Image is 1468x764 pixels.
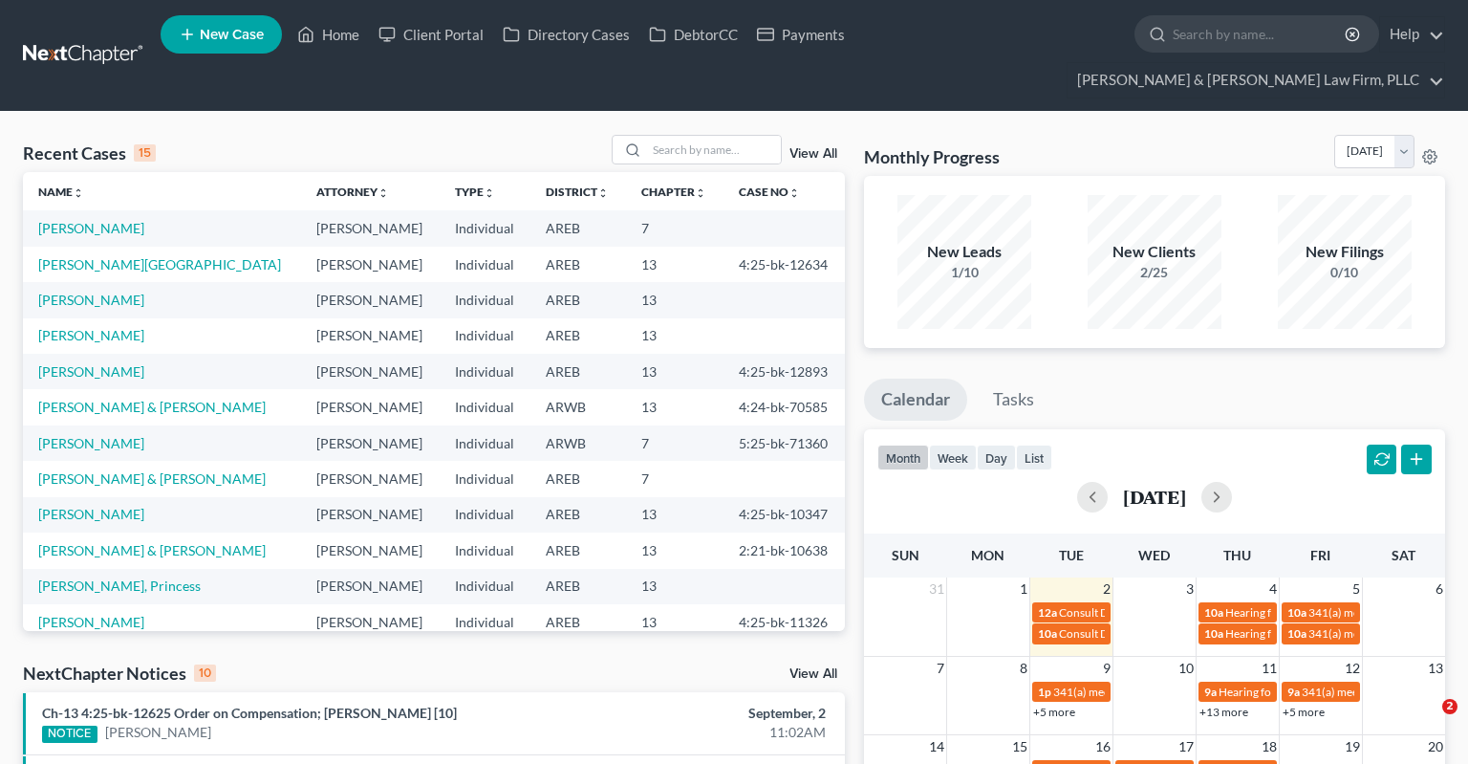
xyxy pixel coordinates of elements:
td: 13 [626,604,723,640]
a: Ch-13 4:25-bk-12625 Order on Compensation; [PERSON_NAME] [10] [42,705,457,721]
td: Individual [440,461,531,496]
span: 1 [1018,578,1029,600]
td: Individual [440,318,531,354]
td: 13 [626,282,723,317]
td: AREB [530,318,626,354]
td: 13 [626,354,723,389]
span: Fri [1310,547,1330,563]
td: 4:25-bk-11326 [723,604,845,640]
span: 6 [1434,578,1445,600]
span: Sat [1392,547,1415,563]
td: 5:25-bk-71360 [723,426,845,461]
td: Individual [440,604,531,640]
i: unfold_more [597,187,609,199]
a: Tasks [976,379,1051,421]
a: [PERSON_NAME] [38,220,144,236]
a: Typeunfold_more [455,185,495,199]
a: View All [789,667,837,681]
td: 2:21-bk-10638 [723,533,845,568]
span: 9 [1101,657,1112,680]
span: 10a [1038,626,1057,641]
td: ARWB [530,389,626,425]
span: 10a [1204,605,1223,620]
span: Hearing for [PERSON_NAME] [1219,685,1368,699]
td: ARWB [530,426,626,461]
span: 13 [1426,657,1445,680]
span: 20 [1426,735,1445,758]
a: [PERSON_NAME] [38,363,144,380]
span: Wed [1138,547,1170,563]
a: Districtunfold_more [546,185,609,199]
div: New Filings [1278,241,1412,263]
div: Recent Cases [23,142,156,164]
a: [PERSON_NAME] & [PERSON_NAME] Law Firm, PLLC [1068,63,1444,98]
span: 15 [1010,735,1029,758]
a: Directory Cases [493,17,639,52]
i: unfold_more [484,187,495,199]
td: 13 [626,533,723,568]
a: Client Portal [369,17,493,52]
a: Nameunfold_more [38,185,84,199]
a: Help [1380,17,1444,52]
td: 7 [626,210,723,246]
td: 13 [626,389,723,425]
td: AREB [530,497,626,533]
span: Mon [971,547,1004,563]
div: NextChapter Notices [23,662,216,685]
span: 10a [1204,626,1223,641]
a: [PERSON_NAME] [38,327,144,343]
button: week [929,445,977,470]
i: unfold_more [695,187,706,199]
span: Consult Date for [PERSON_NAME] [1059,626,1233,641]
span: 18 [1260,735,1279,758]
h3: Monthly Progress [864,145,1000,168]
td: [PERSON_NAME] [301,210,440,246]
span: New Case [200,28,264,42]
i: unfold_more [73,187,84,199]
td: 7 [626,461,723,496]
span: Consult Date for [PERSON_NAME] [1059,605,1233,620]
td: [PERSON_NAME] [301,533,440,568]
span: 12a [1038,605,1057,620]
span: 7 [935,657,946,680]
span: Hearing for [PERSON_NAME] [1225,626,1374,641]
td: [PERSON_NAME] [301,497,440,533]
td: Individual [440,282,531,317]
div: New Clients [1088,241,1221,263]
td: AREB [530,569,626,604]
div: 1/10 [897,263,1031,282]
a: [PERSON_NAME] & [PERSON_NAME] [38,542,266,558]
td: AREB [530,282,626,317]
a: Calendar [864,379,967,421]
a: [PERSON_NAME] & [PERSON_NAME] [38,470,266,487]
td: AREB [530,461,626,496]
span: 4 [1267,578,1279,600]
td: [PERSON_NAME] [301,569,440,604]
a: [PERSON_NAME] [38,435,144,451]
button: list [1016,445,1052,470]
input: Search by name... [1173,16,1348,52]
h2: [DATE] [1123,487,1186,507]
td: AREB [530,533,626,568]
span: 9a [1287,685,1300,699]
td: [PERSON_NAME] [301,247,440,282]
button: day [977,445,1016,470]
button: month [877,445,929,470]
span: 19 [1343,735,1362,758]
td: Individual [440,497,531,533]
div: NOTICE [42,726,97,743]
span: 1p [1038,685,1051,699]
td: 13 [626,569,723,604]
a: Payments [747,17,854,52]
td: 4:25-bk-12634 [723,247,845,282]
span: 31 [927,578,946,600]
span: 9a [1204,685,1217,699]
a: Case Nounfold_more [739,185,800,199]
a: View All [789,147,837,161]
td: AREB [530,604,626,640]
td: 4:24-bk-70585 [723,389,845,425]
td: 7 [626,426,723,461]
a: [PERSON_NAME] [38,614,144,630]
span: 3 [1184,578,1196,600]
td: AREB [530,247,626,282]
